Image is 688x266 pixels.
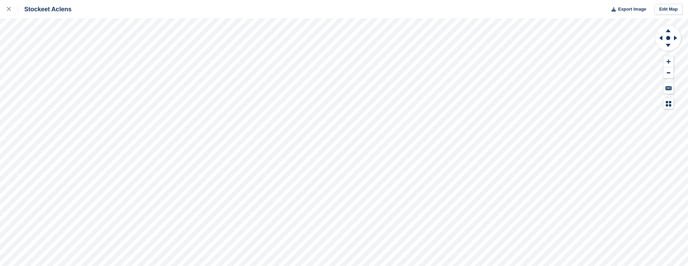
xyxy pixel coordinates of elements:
[663,67,674,79] button: Zoom Out
[663,83,674,94] button: Keyboard Shortcuts
[663,56,674,67] button: Zoom In
[663,98,674,109] button: Map Legend
[18,5,71,13] div: Stockeet Aclens
[618,6,646,13] span: Export Image
[655,4,683,15] a: Edit Map
[607,4,646,15] button: Export Image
